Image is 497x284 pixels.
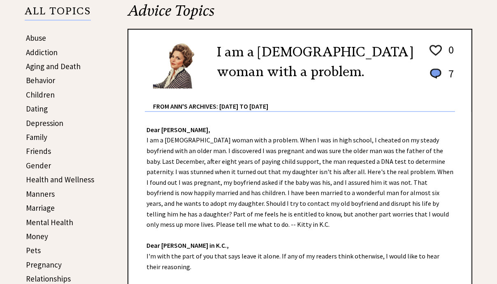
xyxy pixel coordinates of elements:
[26,61,81,71] a: Aging and Death
[26,245,41,255] a: Pets
[26,274,71,284] a: Relationships
[26,146,51,156] a: Friends
[26,231,48,241] a: Money
[217,42,416,81] h2: I am a [DEMOGRAPHIC_DATA] woman with a problem.
[26,75,55,85] a: Behavior
[26,260,62,270] a: Pregnancy
[128,1,472,29] h2: Advice Topics
[444,67,454,88] td: 7
[146,241,229,249] strong: Dear [PERSON_NAME] in K.C.,
[153,89,455,111] div: From Ann's Archives: [DATE] to [DATE]
[26,217,73,227] a: Mental Health
[146,126,210,134] strong: Dear [PERSON_NAME],
[26,47,58,57] a: Addiction
[26,132,47,142] a: Family
[26,161,51,170] a: Gender
[26,175,94,184] a: Health and Wellness
[428,67,443,80] img: message_round%201.png
[444,43,454,66] td: 0
[26,33,46,43] a: Abuse
[26,189,55,199] a: Manners
[26,203,55,213] a: Marriage
[26,118,63,128] a: Depression
[25,7,91,21] p: ALL TOPICS
[153,42,204,88] img: Ann6%20v2%20small.png
[428,43,443,58] img: heart_outline%201.png
[26,90,55,100] a: Children
[26,104,48,114] a: Dating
